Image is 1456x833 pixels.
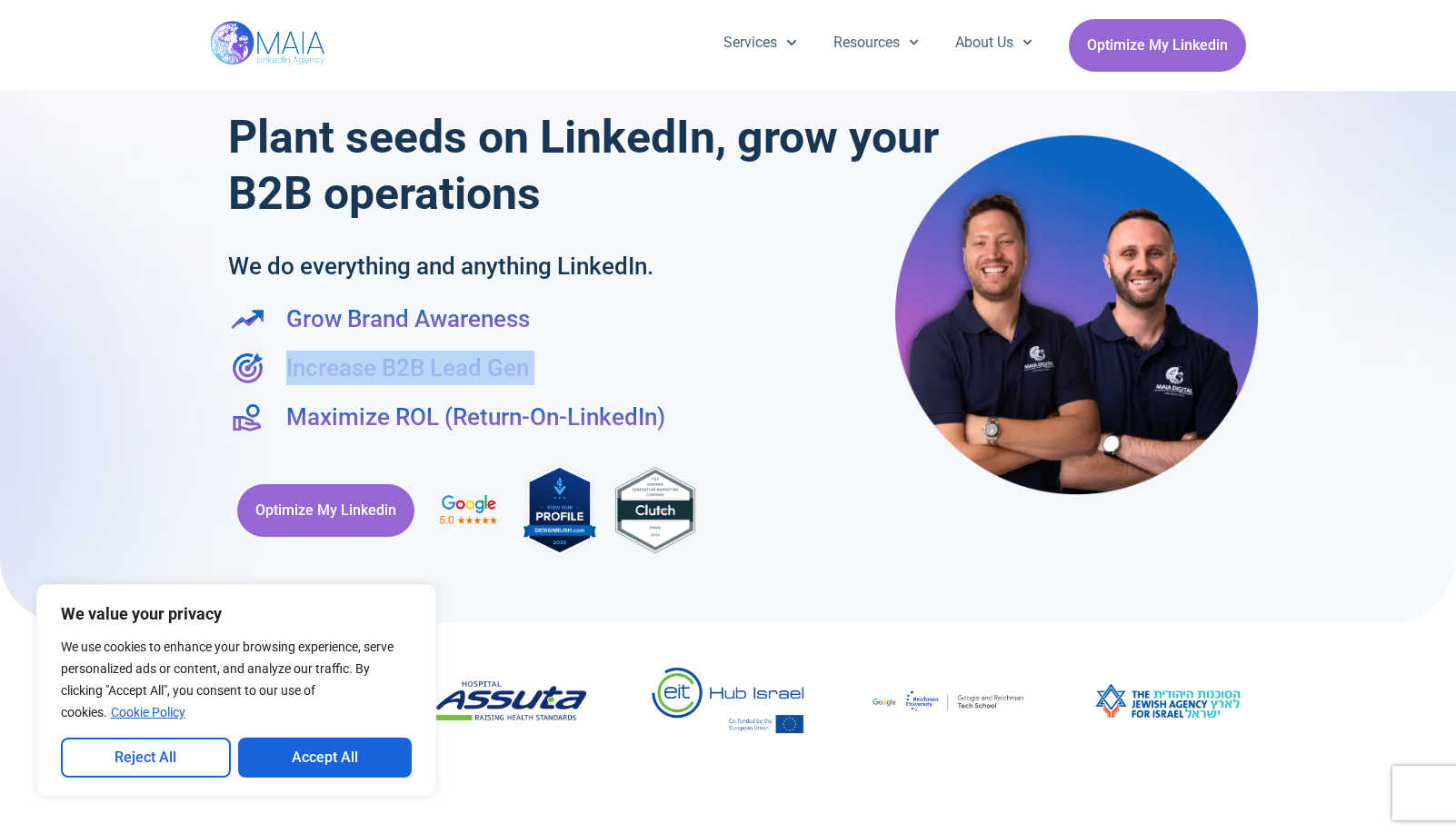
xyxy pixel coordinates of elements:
[282,302,530,336] span: Grow Brand Awareness
[705,19,814,66] a: Services
[937,19,1051,66] a: About Us
[705,19,1051,66] nav: Menu
[61,603,412,625] p: We value your privacy
[430,681,586,721] img: download (32)
[895,134,1259,495] img: Maia Digital- Shay & Eli
[61,636,412,723] p: We use cookies to enhance your browsing experience, serve personalized ads or content, and analyz...
[1087,28,1228,63] span: Optimize My Linkedin
[870,683,1026,724] div: 7 / 19
[238,738,413,778] button: Accept All
[110,704,186,720] a: Cookie Policy
[1069,19,1246,72] a: Optimize My Linkedin
[237,484,414,537] a: Optimize My Linkedin
[870,683,1026,718] img: google-logo (1)
[524,461,596,559] img: MAIA Digital's rating on DesignRush, the industry-leading B2B Marketplace connecting brands with ...
[228,249,829,283] h2: We do everything and anything LinkedIn.
[815,19,937,66] a: Resources
[36,584,436,797] div: We value your privacy
[1090,673,1246,729] img: image003 (1)
[210,622,1246,785] div: Image Carousel
[650,667,806,741] div: 6 / 19
[282,400,665,434] span: Maximize ROL (Return-On-LinkedIn)
[282,351,529,385] span: Increase B2B Lead Gen
[650,667,806,735] img: EIT-HUB-ISRAEL-LOGO-SUMMIT-1-1024x444 (1)
[430,681,586,728] div: 5 / 19
[228,109,947,222] h1: Plant seeds on LinkedIn, grow your B2B operations
[1090,673,1246,735] div: 8 / 19
[255,493,396,528] span: Optimize My Linkedin
[61,738,231,778] button: Reject All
